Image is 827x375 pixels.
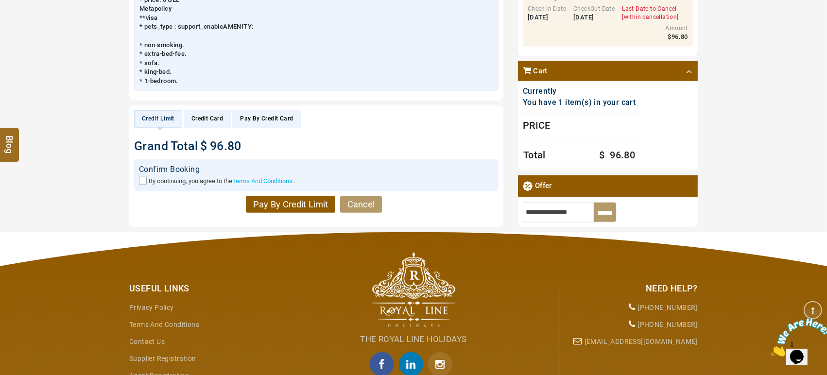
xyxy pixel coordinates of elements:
a: Cancel [340,196,382,213]
div: Need Help? [567,282,698,295]
a: [EMAIL_ADDRESS][DOMAIN_NAME] [585,338,698,345]
span: 96.80 [610,149,635,160]
a: Terms and Conditions [129,321,199,328]
div: CheckOut Date [573,4,615,13]
span: Blog [3,136,16,144]
div: Check In Date [528,4,566,13]
div: [DATE] [573,13,615,22]
img: Chat attention grabber [4,4,64,42]
div: Confirm Booking [139,164,494,175]
li: [PHONE_NUMBER] [567,299,698,316]
span: Cancel [347,199,375,209]
b: Metapolicy [139,5,172,12]
div: Last Date to Cancel [622,4,678,13]
span: $ [599,149,604,160]
div: Amount [639,24,688,33]
li: Pay By Credit Card [232,110,301,127]
li: Credit Card [184,110,231,127]
span: 96.80 [210,139,241,153]
span: Total [523,148,546,162]
a: Pay By Credit Limit [246,196,335,213]
a: Contact Us [129,338,165,345]
img: The Royal Line Holidays [372,252,455,327]
b: AMENITY: [223,23,253,30]
span: By continuing, you agree to the [149,177,232,185]
li: [PHONE_NUMBER] [567,316,698,333]
span: Currently You have 1 item(s) in your cart [523,86,636,107]
div: Price [518,113,640,138]
span: 96.80 [672,33,688,40]
iframe: chat widget [767,314,827,360]
div: [within cancellation] [622,13,678,21]
span: Cart [533,66,548,76]
label: . [149,177,294,185]
span: The Royal Line Holidays [360,334,466,344]
a: Supplier Registration [129,355,196,362]
span: $ [668,33,672,40]
span: Credit Limit [142,115,174,122]
span: Offer [535,180,552,192]
span: $ [200,139,207,153]
span: Grand Total [134,139,198,153]
div: [DATE] [528,13,566,22]
div: Useful Links [129,282,260,295]
span: 1 [4,4,8,12]
a: Terms And Conditions [232,177,293,185]
a: Privacy Policy [129,304,174,311]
